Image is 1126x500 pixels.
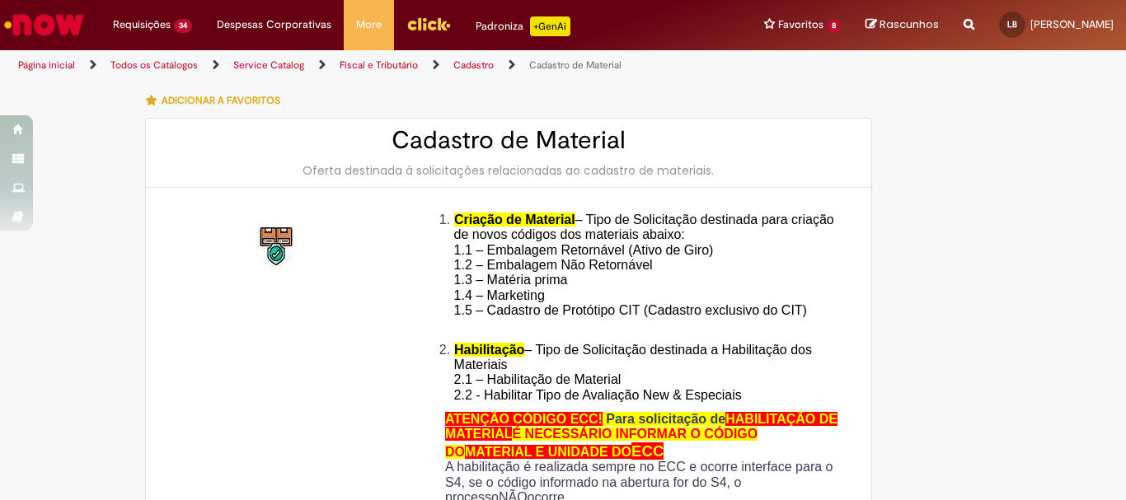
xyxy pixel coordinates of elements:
[356,16,382,33] span: More
[406,12,451,36] img: click_logo_yellow_360x200.png
[12,50,739,81] ul: Trilhas de página
[529,58,622,72] a: Cadastro de Material
[162,162,855,179] div: Oferta destinada à solicitações relacionadas ao cadastro de materiais.
[110,58,198,72] a: Todos os Catálogos
[631,442,664,460] span: ECC
[530,16,570,36] p: +GenAi
[340,58,418,72] a: Fiscal e Tributário
[827,19,841,33] span: 8
[454,343,524,357] span: Habilitação
[778,16,823,33] span: Favoritos
[454,213,575,227] span: Criação de Material
[162,127,855,154] h2: Cadastro de Material
[454,213,834,333] span: – Tipo de Solicitação destinada para criação de novos códigos dos materiais abaixo: 1.1 – Embalag...
[445,412,603,426] span: ATENÇÃO CÓDIGO ECC!
[113,16,171,33] span: Requisições
[174,19,192,33] span: 34
[476,16,570,36] div: Padroniza
[465,445,631,459] span: MATERIAL E UNIDADE DO
[217,16,331,33] span: Despesas Corporativas
[2,8,87,41] img: ServiceNow
[1030,17,1114,31] span: [PERSON_NAME]
[453,58,494,72] a: Cadastro
[145,83,289,118] button: Adicionar a Favoritos
[445,412,837,441] span: HABILITAÇÃO DE MATERIAL
[445,427,758,458] span: É NECESSÁRIO INFORMAR O CÓDIGO DO
[606,412,725,426] span: Para solicitação de
[454,343,812,402] span: – Tipo de Solicitação destinada a Habilitação dos Materiais 2.1 – Habilitação de Material 2.2 - H...
[251,221,304,273] img: Cadastro de Material
[1007,19,1017,30] span: LB
[162,94,280,107] span: Adicionar a Favoritos
[18,58,75,72] a: Página inicial
[880,16,939,32] span: Rascunhos
[866,17,939,33] a: Rascunhos
[233,58,304,72] a: Service Catalog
